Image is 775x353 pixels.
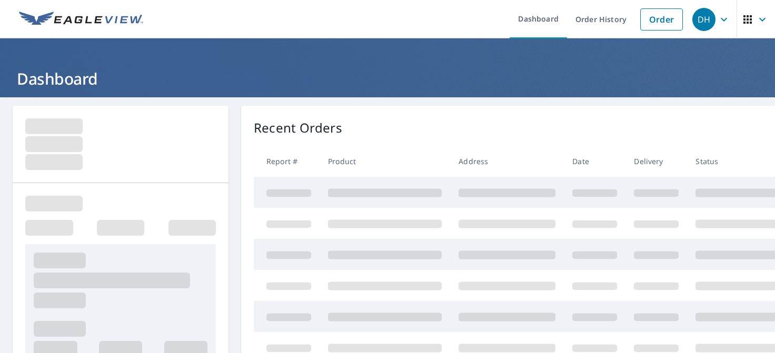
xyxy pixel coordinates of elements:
th: Address [450,146,564,177]
div: DH [692,8,716,31]
th: Delivery [625,146,687,177]
th: Report # [254,146,320,177]
h1: Dashboard [13,68,762,89]
img: EV Logo [19,12,143,27]
th: Date [564,146,625,177]
th: Product [320,146,450,177]
p: Recent Orders [254,118,342,137]
a: Order [640,8,683,31]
